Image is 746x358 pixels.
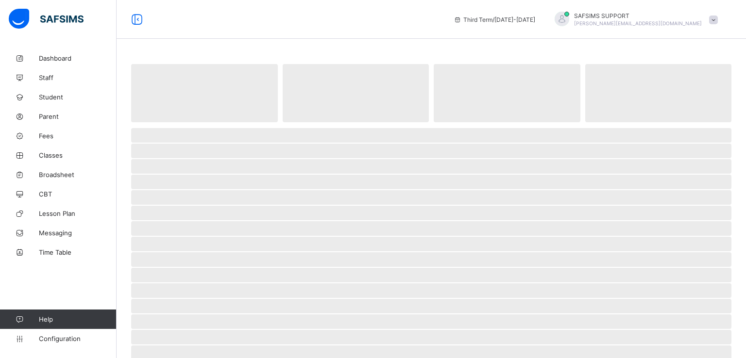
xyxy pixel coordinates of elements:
div: SAFSIMSSUPPORT [545,12,723,28]
span: ‌ [131,237,731,251]
span: ‌ [131,144,731,158]
span: ‌ [434,64,580,122]
span: Broadsheet [39,171,117,179]
span: Student [39,93,117,101]
span: CBT [39,190,117,198]
span: Help [39,315,116,323]
span: [PERSON_NAME][EMAIL_ADDRESS][DOMAIN_NAME] [574,20,702,26]
span: ‌ [585,64,732,122]
span: ‌ [131,299,731,313]
span: ‌ [131,206,731,220]
span: ‌ [283,64,429,122]
span: ‌ [131,159,731,174]
span: ‌ [131,221,731,236]
span: Fees [39,132,117,140]
span: Staff [39,74,117,81]
span: Lesson Plan [39,210,117,217]
span: ‌ [131,268,731,282]
span: ‌ [131,128,731,143]
span: ‌ [131,314,731,329]
span: ‌ [131,64,278,122]
span: SAFSIMS SUPPORT [574,12,702,19]
img: safsims [9,9,84,29]
span: Configuration [39,335,116,342]
span: ‌ [131,190,731,205]
span: session/term information [454,16,535,23]
span: ‌ [131,175,731,189]
span: Dashboard [39,54,117,62]
span: ‌ [131,330,731,344]
span: Parent [39,113,117,120]
span: ‌ [131,283,731,298]
span: Classes [39,151,117,159]
span: ‌ [131,252,731,267]
span: Time Table [39,248,117,256]
span: Messaging [39,229,117,237]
